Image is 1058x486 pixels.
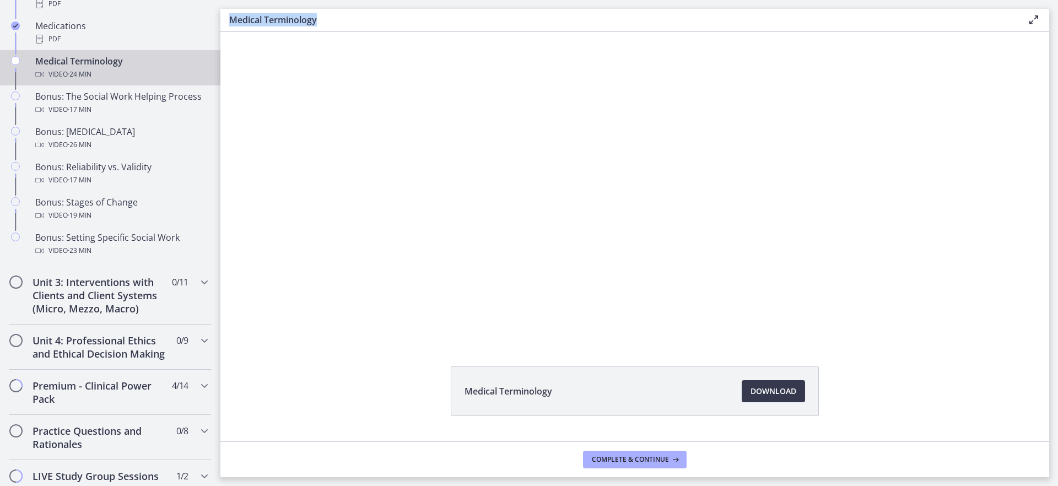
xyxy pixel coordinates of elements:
[33,379,167,406] h2: Premium - Clinical Power Pack
[68,138,91,152] span: · 26 min
[33,276,167,315] h2: Unit 3: Interventions with Clients and Client Systems (Micro, Mezzo, Macro)
[176,334,188,347] span: 0 / 9
[742,380,805,402] a: Download
[35,33,207,46] div: PDF
[35,19,207,46] div: Medications
[68,244,91,257] span: · 23 min
[11,21,20,30] i: Completed
[35,90,207,116] div: Bonus: The Social Work Helping Process
[35,55,207,81] div: Medical Terminology
[35,174,207,187] div: Video
[172,379,188,392] span: 4 / 14
[68,174,91,187] span: · 17 min
[583,451,687,468] button: Complete & continue
[35,244,207,257] div: Video
[172,276,188,289] span: 0 / 11
[33,424,167,451] h2: Practice Questions and Rationales
[465,385,552,398] span: Medical Terminology
[33,334,167,360] h2: Unit 4: Professional Ethics and Ethical Decision Making
[176,424,188,438] span: 0 / 8
[35,209,207,222] div: Video
[35,138,207,152] div: Video
[220,32,1049,341] iframe: Video Lesson
[68,103,91,116] span: · 17 min
[35,231,207,257] div: Bonus: Setting Specific Social Work
[35,160,207,187] div: Bonus: Reliability vs. Validity
[68,68,91,81] span: · 24 min
[68,209,91,222] span: · 19 min
[751,385,796,398] span: Download
[176,469,188,483] span: 1 / 2
[35,103,207,116] div: Video
[35,196,207,222] div: Bonus: Stages of Change
[35,125,207,152] div: Bonus: [MEDICAL_DATA]
[229,13,1010,26] h3: Medical Terminology
[33,469,167,483] h2: LIVE Study Group Sessions
[35,68,207,81] div: Video
[592,455,669,464] span: Complete & continue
